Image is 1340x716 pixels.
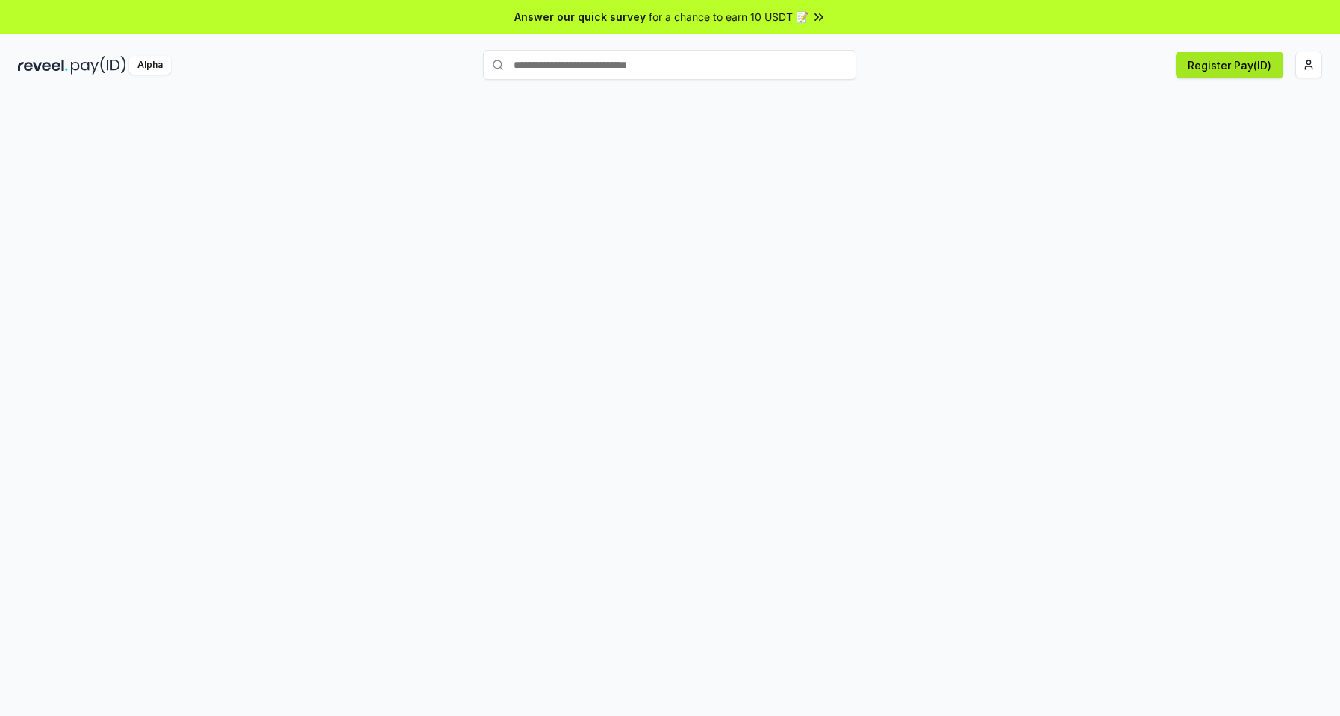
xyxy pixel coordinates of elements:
[1176,52,1283,78] button: Register Pay(ID)
[18,56,68,75] img: reveel_dark
[71,56,126,75] img: pay_id
[514,9,646,25] span: Answer our quick survey
[649,9,808,25] span: for a chance to earn 10 USDT 📝
[129,56,171,75] div: Alpha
